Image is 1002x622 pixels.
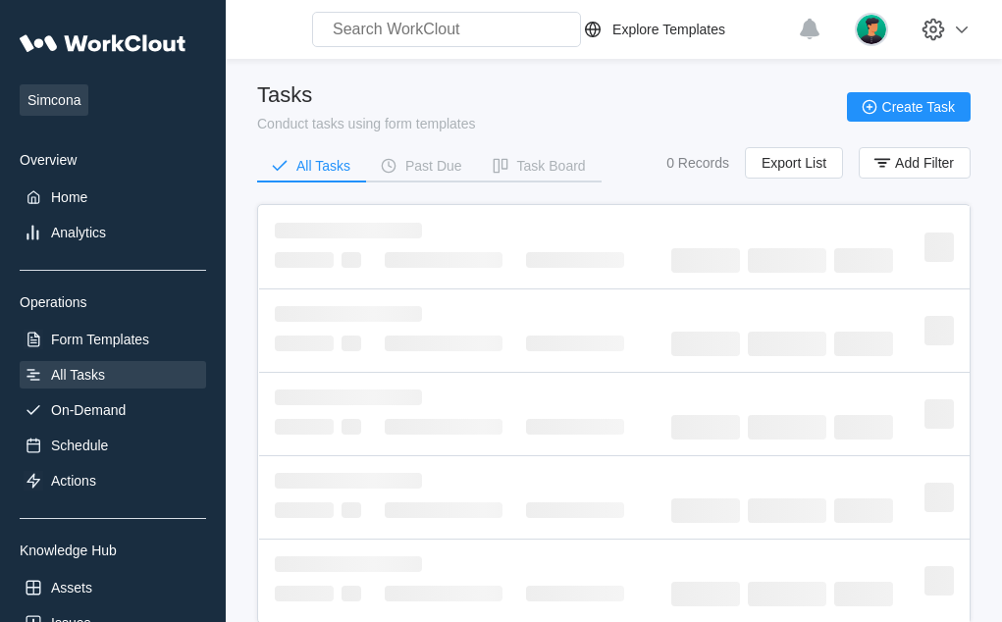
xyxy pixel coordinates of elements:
span: ‌ [671,332,740,356]
span: ‌ [526,586,624,601]
span: ‌ [526,502,624,518]
div: Home [51,189,87,205]
div: All Tasks [296,159,350,173]
span: ‌ [275,502,334,518]
span: ‌ [834,415,893,440]
a: Schedule [20,432,206,459]
span: ‌ [275,223,422,238]
div: All Tasks [51,367,105,383]
span: ‌ [671,415,740,440]
span: ‌ [275,336,334,351]
button: Export List [745,147,843,179]
span: ‌ [342,419,361,435]
a: Form Templates [20,326,206,353]
span: ‌ [275,556,422,572]
span: ‌ [834,498,893,523]
input: Search WorkClout [312,12,581,47]
button: Create Task [847,92,971,122]
span: Simcona [20,84,88,116]
span: ‌ [924,233,954,262]
span: ‌ [526,419,624,435]
span: ‌ [385,336,502,351]
button: Task Board [478,151,602,181]
span: ‌ [924,316,954,345]
span: ‌ [342,336,361,351]
div: Schedule [51,438,108,453]
span: Export List [762,156,826,170]
span: ‌ [924,566,954,596]
div: 0 Records [666,155,729,171]
span: ‌ [834,248,893,273]
span: Create Task [882,100,955,114]
span: ‌ [748,332,826,356]
div: On-Demand [51,402,126,418]
span: ‌ [342,502,361,518]
span: ‌ [275,586,334,601]
span: ‌ [748,248,826,273]
div: Actions [51,473,96,489]
span: ‌ [526,252,624,268]
span: ‌ [748,498,826,523]
div: Conduct tasks using form templates [257,116,476,131]
div: Task Board [517,159,586,173]
button: All Tasks [257,151,366,181]
div: Operations [20,294,206,310]
div: Form Templates [51,332,149,347]
div: Analytics [51,225,106,240]
span: ‌ [275,252,334,268]
span: ‌ [342,586,361,601]
span: ‌ [671,498,740,523]
span: ‌ [275,419,334,435]
div: Explore Templates [612,22,725,37]
span: ‌ [924,399,954,429]
span: ‌ [834,332,893,356]
span: ‌ [385,586,502,601]
span: ‌ [748,415,826,440]
img: user.png [855,13,888,46]
span: Add Filter [895,156,954,170]
span: ‌ [671,248,740,273]
a: Analytics [20,219,206,246]
div: Tasks [257,82,476,108]
span: ‌ [671,582,740,606]
span: ‌ [342,252,361,268]
span: ‌ [275,306,422,322]
a: Actions [20,467,206,494]
div: Past Due [405,159,462,173]
a: On-Demand [20,396,206,424]
a: Assets [20,574,206,601]
a: Home [20,183,206,211]
button: Add Filter [859,147,971,179]
span: ‌ [526,336,624,351]
span: ‌ [385,502,502,518]
span: ‌ [275,389,422,405]
a: Explore Templates [581,18,788,41]
span: ‌ [385,252,502,268]
div: Overview [20,152,206,168]
button: Past Due [366,151,478,181]
span: ‌ [924,483,954,512]
div: Knowledge Hub [20,543,206,558]
span: ‌ [748,582,826,606]
span: ‌ [275,473,422,489]
span: ‌ [385,419,502,435]
a: All Tasks [20,361,206,389]
span: ‌ [834,582,893,606]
